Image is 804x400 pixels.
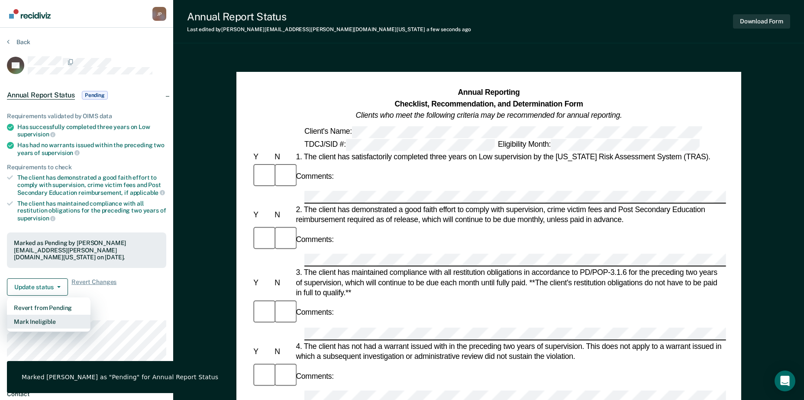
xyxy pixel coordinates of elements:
[294,371,335,381] div: Comments:
[252,346,273,357] div: Y
[17,142,166,156] div: Has had no warrants issued within the preceding two years of
[17,200,166,222] div: The client has maintained compliance with all restitution obligations for the preceding two years of
[394,100,583,108] strong: Checklist, Recommendation, and Determination Form
[7,390,166,398] dt: Contact
[152,7,166,21] div: J P
[273,346,294,357] div: N
[294,171,335,181] div: Comments:
[294,308,335,318] div: Comments:
[252,152,273,162] div: Y
[294,234,335,245] div: Comments:
[496,139,701,150] div: Eligibility Month:
[17,123,166,138] div: Has successfully completed three years on Low
[273,152,294,162] div: N
[9,9,51,19] img: Recidiviz
[152,7,166,21] button: Profile dropdown button
[252,210,273,220] div: Y
[294,204,726,225] div: 2. The client has demonstrated a good faith effort to comply with supervision, crime victim fees ...
[458,88,520,97] strong: Annual Reporting
[294,341,726,361] div: 4. The client has not had a warrant issued with in the preceding two years of supervision. This d...
[7,38,30,46] button: Back
[426,26,471,32] span: a few seconds ago
[17,131,55,138] span: supervision
[14,239,159,261] div: Marked as Pending by [PERSON_NAME][EMAIL_ADDRESS][PERSON_NAME][DOMAIN_NAME][US_STATE] on [DATE].
[22,373,218,381] div: Marked [PERSON_NAME] as "Pending" for Annual Report Status
[42,149,80,156] span: supervision
[775,371,795,391] div: Open Intercom Messenger
[187,10,471,23] div: Annual Report Status
[17,174,166,196] div: The client has demonstrated a good faith effort to comply with supervision, crime victim fees and...
[130,189,165,196] span: applicable
[82,91,108,100] span: Pending
[252,278,273,288] div: Y
[273,210,294,220] div: N
[7,91,75,100] span: Annual Report Status
[7,301,90,315] button: Revert from Pending
[733,14,790,29] button: Download Form
[7,315,90,329] button: Mark Ineligible
[17,215,55,222] span: supervision
[187,26,471,32] div: Last edited by [PERSON_NAME][EMAIL_ADDRESS][PERSON_NAME][DOMAIN_NAME][US_STATE]
[7,113,166,120] div: Requirements validated by OIMS data
[303,139,496,150] div: TDCJ/SID #:
[7,278,68,296] button: Update status
[273,278,294,288] div: N
[294,268,726,298] div: 3. The client has maintained compliance with all restitution obligations in accordance to PD/POP-...
[303,126,704,138] div: Client's Name:
[294,152,726,162] div: 1. The client has satisfactorily completed three years on Low supervision by the [US_STATE] Risk ...
[355,111,622,119] em: Clients who meet the following criteria may be recommended for annual reporting.
[71,278,116,296] span: Revert Changes
[7,164,166,171] div: Requirements to check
